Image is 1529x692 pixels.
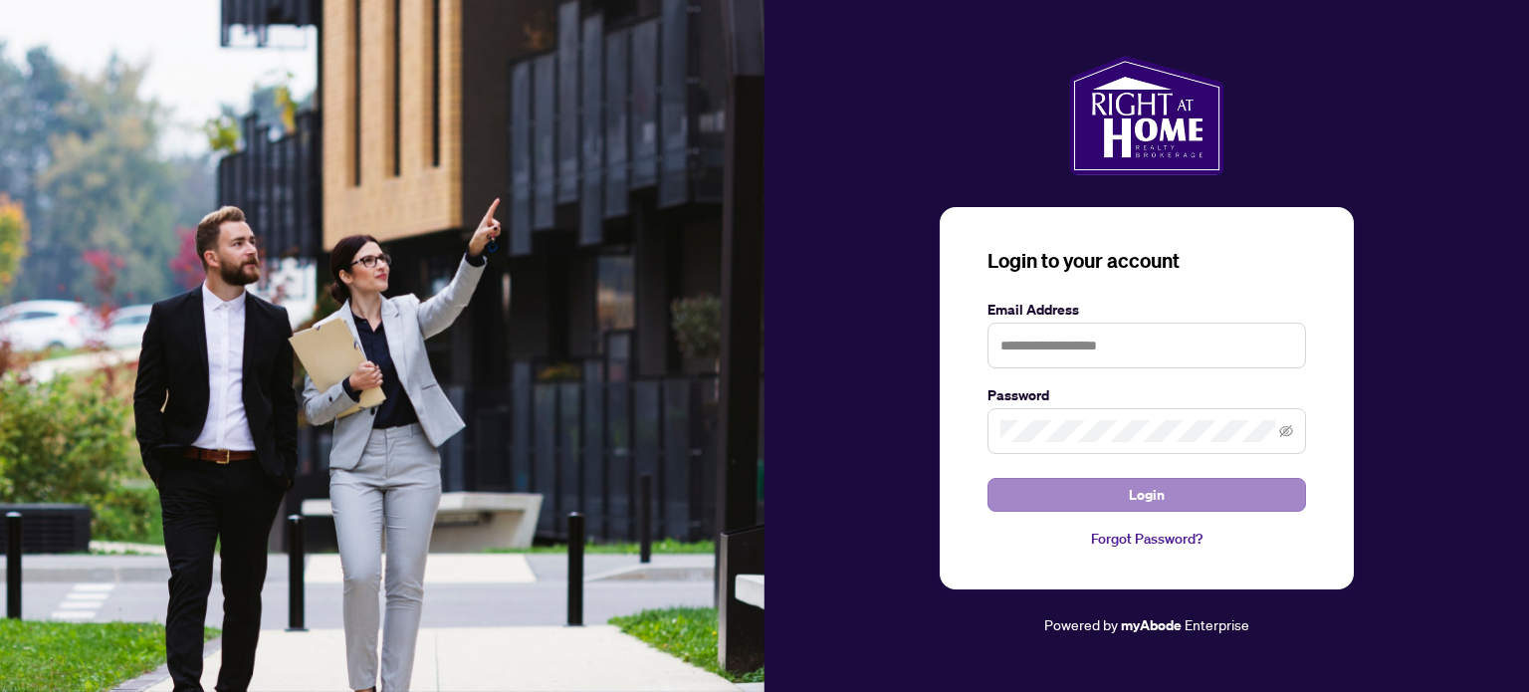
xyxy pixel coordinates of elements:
a: myAbode [1121,614,1182,636]
span: Login [1129,479,1165,511]
span: eye-invisible [1279,424,1293,438]
h3: Login to your account [987,247,1306,275]
a: Forgot Password? [987,528,1306,550]
label: Email Address [987,299,1306,321]
span: Powered by [1044,615,1118,633]
span: Enterprise [1185,615,1249,633]
img: ma-logo [1069,56,1223,175]
button: Login [987,478,1306,512]
label: Password [987,384,1306,406]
